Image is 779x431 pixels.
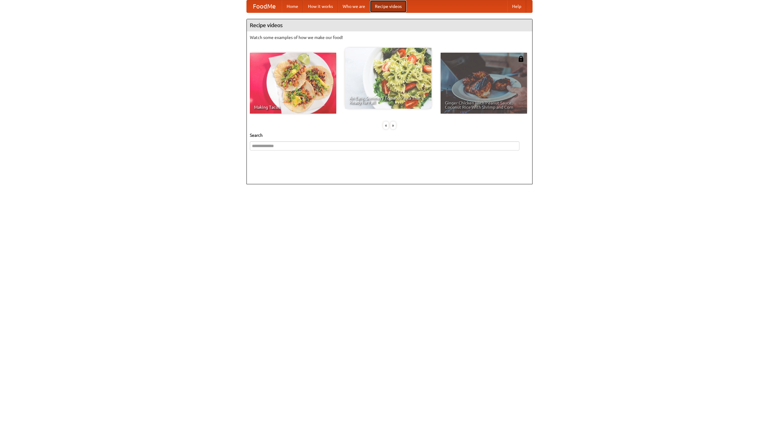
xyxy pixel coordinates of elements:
a: Home [282,0,303,12]
span: An Easy, Summery Tomato Pasta That's Ready for Fall [349,96,427,104]
div: » [390,122,396,129]
a: How it works [303,0,338,12]
span: Making Tacos [254,105,332,109]
img: 483408.png [518,56,524,62]
h4: Recipe videos [247,19,532,31]
a: FoodMe [247,0,282,12]
a: Making Tacos [250,53,336,114]
a: An Easy, Summery Tomato Pasta That's Ready for Fall [345,48,431,109]
h5: Search [250,132,529,138]
a: Who we are [338,0,370,12]
div: « [383,122,389,129]
a: Recipe videos [370,0,407,12]
p: Watch some examples of how we make our food! [250,34,529,41]
a: Help [507,0,526,12]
